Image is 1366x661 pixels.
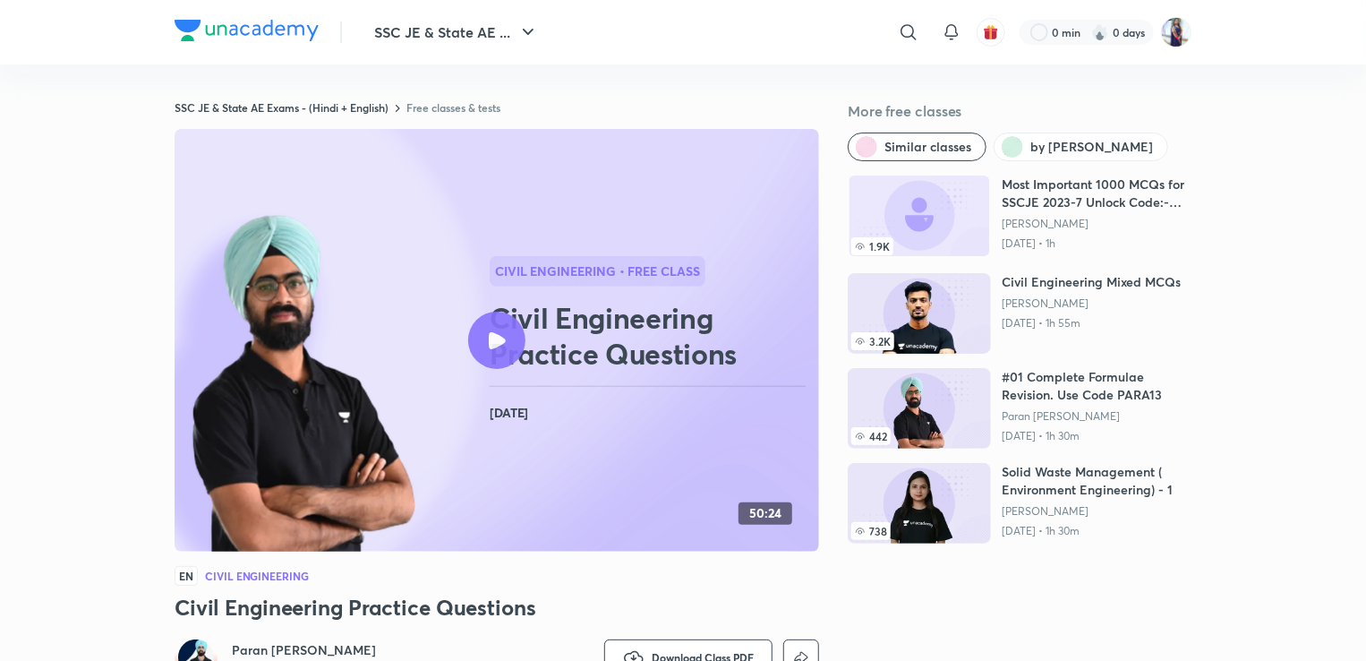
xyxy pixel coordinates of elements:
[175,20,319,41] img: Company Logo
[1002,504,1191,519] a: [PERSON_NAME]
[1161,17,1191,47] img: arti kushwaha
[749,506,781,521] h4: 50:24
[1091,23,1109,41] img: streak
[1002,368,1191,404] h6: #01 Complete Formulae Revision. Use Code PARA13
[490,401,812,425] h4: [DATE]
[490,300,812,372] h2: Civil Engineering Practice Questions
[848,100,1191,122] h5: More free classes
[1002,217,1191,231] a: [PERSON_NAME]
[851,427,891,445] span: 442
[983,24,999,40] img: avatar
[1002,463,1191,499] h6: Solid Waste Management ( Environment Engineering) - 1
[1002,236,1191,251] p: [DATE] • 1h
[1002,409,1191,424] a: Paran [PERSON_NAME]
[1002,429,1191,443] p: [DATE] • 1h 30m
[994,133,1168,161] button: by Paran Raj Bhatia
[1030,138,1153,156] span: by Paran Raj Bhatia
[851,522,891,540] span: 738
[175,20,319,46] a: Company Logo
[977,18,1005,47] button: avatar
[205,571,309,581] h4: Civil Engineering
[851,332,894,350] span: 3.2K
[1002,524,1191,538] p: [DATE] • 1h 30m
[175,593,819,622] h3: Civil Engineering Practice Questions
[406,100,500,115] a: Free classes & tests
[1002,273,1181,291] h6: Civil Engineering Mixed MCQs
[1002,296,1181,311] a: [PERSON_NAME]
[232,641,382,659] a: Paran [PERSON_NAME]
[1002,316,1181,330] p: [DATE] • 1h 55m
[363,14,550,50] button: SSC JE & State AE ...
[884,138,971,156] span: Similar classes
[851,237,893,255] span: 1.9K
[1002,176,1191,211] h6: Most Important 1000 MCQs for SSCJE 2023-7 Unlock Code:- CIVILGURU
[175,100,388,115] a: SSC JE & State AE Exams - (Hindi + English)
[175,566,198,586] span: EN
[848,133,986,161] button: Similar classes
